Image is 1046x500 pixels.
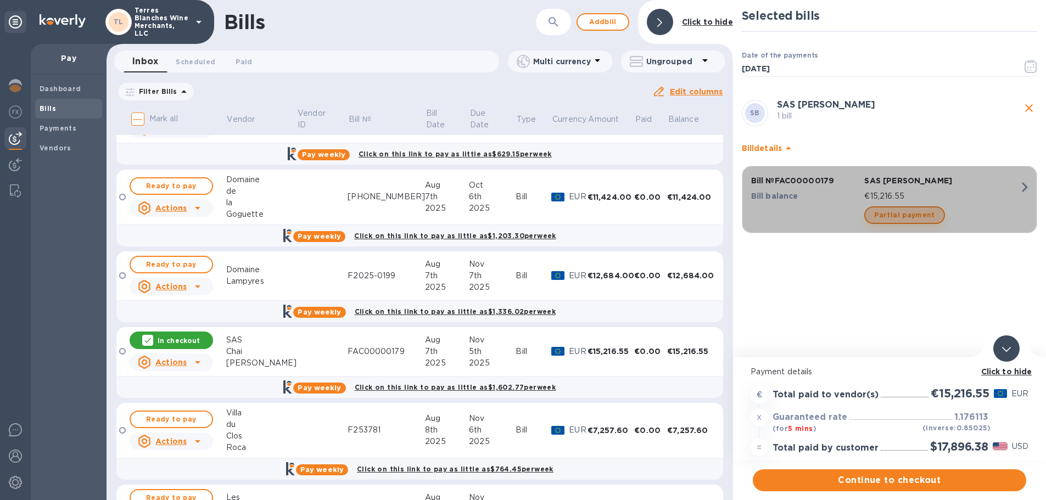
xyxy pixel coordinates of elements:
div: Nov [469,334,516,346]
div: du [226,419,297,430]
h3: Total paid by customer [773,443,879,453]
p: EUR [569,346,587,357]
div: €12,684.00 [667,270,714,281]
b: (for ) [773,424,816,432]
div: Clos [226,430,297,442]
u: Actions [155,282,187,291]
b: Pay weekly [298,308,341,316]
b: Click on this link to pay as little as $1,336.02 per week [355,307,556,316]
b: Click to hide [981,367,1032,376]
div: Aug [425,334,469,346]
b: Pay weekly [298,384,341,392]
div: €11,424.00 [667,192,714,203]
div: Bill [516,346,551,357]
div: 2025 [469,357,516,369]
button: Partial payment [864,206,944,224]
img: USD [993,442,1008,450]
p: Pay [40,53,98,64]
div: x [751,408,768,426]
p: Terres Blanches Wine Merchants, LLC [135,7,189,37]
p: Due Date [470,108,501,131]
p: EUR [1011,388,1028,400]
div: Chai [226,346,297,357]
p: USD [1012,441,1028,452]
span: Bill Date [426,108,468,131]
div: [PERSON_NAME] [226,357,297,369]
button: Ready to pay [130,411,213,428]
b: Pay weekly [298,232,341,240]
span: Ready to pay [139,413,203,426]
p: Type [517,114,536,125]
div: 2025 [425,436,469,447]
span: Vendor [227,114,269,125]
p: Bill balance [751,190,860,201]
h3: 1.176113 [954,412,988,423]
div: Villa [226,407,297,419]
p: Amount [588,114,619,125]
b: Bills [40,104,56,113]
p: EUR [569,424,587,436]
p: Vendor ID [298,108,333,131]
p: Multi currency [533,56,591,67]
div: 6th [469,191,516,203]
p: In checkout [158,336,200,345]
span: Type [517,114,551,125]
span: Inbox [132,54,158,69]
p: Bill № [349,114,371,125]
div: 7th [425,270,469,282]
b: Dashboard [40,85,81,93]
h2: $17,896.38 [930,440,988,453]
p: Filter Bills [135,87,177,96]
div: €0.00 [634,192,667,203]
button: Ready to pay [130,177,213,195]
div: €15,216.55 [667,346,714,357]
span: Add bill [586,15,619,29]
h2: €15,216.55 [931,386,989,400]
span: Currency [552,114,586,125]
div: Bill [516,270,551,282]
p: SAS [PERSON_NAME] [864,175,1019,186]
b: SAS [PERSON_NAME] [777,99,875,110]
div: Nov [469,259,516,270]
p: Mark all [149,113,178,125]
div: Goguette [226,209,297,220]
div: 7th [425,346,469,357]
p: 1 bill [777,110,1021,122]
div: Aug [425,259,469,270]
div: 2025 [469,436,516,447]
span: Balance [668,114,713,125]
b: Click on this link to pay as little as $764.45 per week [357,465,553,473]
div: Unpin categories [4,11,26,33]
div: €7,257.60 [667,425,714,436]
span: Amount [588,114,633,125]
div: 7th [469,270,516,282]
b: Vendors [40,144,71,152]
p: Bill Date [426,108,454,131]
div: €12,684.00 [588,270,635,281]
div: 2025 [425,357,469,369]
div: €0.00 [634,270,667,281]
p: Balance [668,114,699,125]
u: Actions [155,437,187,446]
div: €15,216.55 [588,346,635,357]
div: = [751,439,768,456]
b: (inverse: 0.85025 ) [922,424,991,432]
h3: Total paid to vendor(s) [773,390,879,400]
span: Paid [236,56,252,68]
span: Paid [635,114,667,125]
div: 8th [425,424,469,436]
div: FAC00000179 [348,346,425,357]
div: €0.00 [634,346,667,357]
div: 2025 [469,203,516,214]
img: Foreign exchange [9,105,22,119]
div: Billdetails [742,131,1037,166]
span: Due Date [470,108,515,131]
div: SAS [226,334,297,346]
b: Click on this link to pay as little as $629.15 per week [359,150,552,158]
div: Nov [469,413,516,424]
div: Domaine [226,264,297,276]
label: Date of the payments [742,53,818,59]
p: EUR [569,270,587,282]
div: €7,257.60 [588,425,635,436]
div: 2025 [469,282,516,293]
